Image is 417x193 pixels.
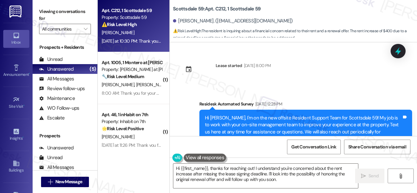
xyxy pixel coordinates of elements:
div: Unread [39,154,63,161]
div: Maintenance [39,95,75,102]
a: Buildings [3,158,29,175]
b: Scottsdale 59: Apt. C212, 1 Scottsdale 59 [173,6,261,12]
button: Share Conversation via email [344,140,410,154]
span: [PERSON_NAME] [136,82,169,88]
div: Property: Scottsdale 59 [102,14,162,21]
a: Insights • [3,126,29,144]
span: Share Conversation via email [348,144,406,150]
span: [PERSON_NAME] [102,30,134,35]
div: All Messages [39,76,74,82]
span: • [22,135,23,140]
span: • [23,103,24,108]
i:  [361,173,366,179]
div: Unanswered [39,145,74,151]
span: : The resident is inquiring about a financial concern related to their rent and a renewal offer. ... [173,28,417,42]
textarea: Hi {{first_name}}, thanks for reaching out! I understand you're concerned about the rent increase... [173,164,358,188]
label: Viewing conversations for [39,7,91,24]
img: ResiDesk Logo [9,6,23,18]
div: Unanswered [39,66,74,73]
span: Get Conversation Link [291,144,336,150]
strong: ⚠️ Risk Level: High [173,28,201,34]
i:  [48,179,53,185]
div: Escalate [39,115,65,121]
span: New Message [55,178,82,185]
div: All Messages [39,164,74,171]
div: [DATE] 8:00 PM [242,62,271,69]
a: Inbox [3,30,29,48]
div: Apt. C212, 1 Scottsdale 59 [102,7,162,14]
button: Send [355,169,384,183]
span: [PERSON_NAME] [102,82,136,88]
div: (5) [88,64,97,74]
div: Property: Inhabit on 7th [102,118,162,125]
div: [PERSON_NAME]. ([EMAIL_ADDRESS][DOMAIN_NAME]) [173,18,293,24]
div: Unread [39,56,63,63]
div: Property: [PERSON_NAME] at [PERSON_NAME] [102,66,162,73]
div: Lease started [216,62,242,69]
span: Send [368,172,379,179]
strong: 🔧 Risk Level: Medium [102,74,144,79]
div: Prospects [33,132,97,139]
div: Apt. 46, 1 inHabit on 7th [102,111,162,118]
strong: 🌟 Risk Level: Positive [102,126,144,131]
div: [DATE] 12:28 PM [254,101,282,107]
i:  [398,173,403,179]
span: • [29,71,30,76]
i:  [84,26,87,32]
button: Get Conversation Link [287,140,340,154]
div: Residesk Automated Survey [199,101,412,110]
span: [PERSON_NAME] [102,134,134,140]
a: Site Visit • [3,94,29,112]
div: WO Follow-ups [39,105,79,112]
button: New Message [41,177,89,187]
input: All communities [42,24,80,34]
div: Hi [PERSON_NAME], I'm on the new offsite Resident Support Team for Scottsdale 59! My job is to wo... [205,115,402,149]
div: Prospects + Residents [33,44,97,51]
div: Review follow-ups [39,85,85,92]
div: Apt. 1005, 1 Montero at [PERSON_NAME] [102,59,162,66]
strong: ⚠️ Risk Level: High [102,21,137,27]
